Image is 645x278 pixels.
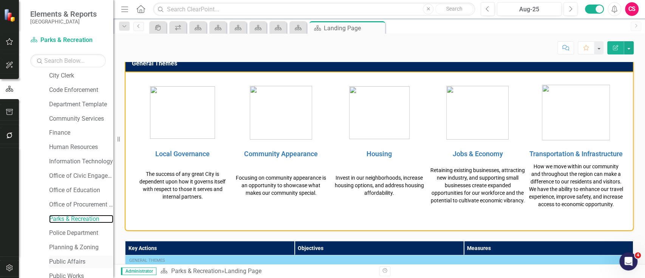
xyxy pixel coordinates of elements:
iframe: Intercom live chat [619,252,637,270]
a: Parks & Recreation [49,215,113,224]
a: Human Resources [49,143,113,152]
a: City Clerk [49,71,113,80]
a: Local Governance [155,150,210,158]
div: Landing Page [224,267,261,275]
input: Search ClearPoint... [153,3,475,16]
a: Planning & Zoning [49,243,113,252]
a: Parks & Recreation [171,267,221,275]
div: General Themes [129,258,629,264]
span: Invest in our neighborhoods, increase housing options, and address housing affordability. [335,175,424,196]
input: Search Below... [30,54,106,67]
button: Aug-25 [497,2,561,16]
span: Search [446,6,462,12]
a: Office of Education [49,186,113,195]
span: Administrator [121,267,156,275]
span: How we move within our community and throughout the region can make a difference to our residents... [529,163,623,207]
a: Department Template [49,100,113,109]
div: » [160,267,373,276]
a: Code Enforcement [49,86,113,95]
span: Elements & Reports [30,9,97,19]
span: Retaining existing businesses, attracting new industry, and supporting small businesses create ex... [430,167,525,203]
td: Double-Click to Edit [125,255,633,278]
a: Police Department [49,229,113,238]
a: Public Affairs [49,258,113,266]
a: Office of Procurement Management [49,200,113,209]
a: Housing [367,150,392,158]
button: CS [625,2,639,16]
button: Search [435,4,473,14]
a: Office of Civic Engagement [49,172,113,180]
h3: General Themes [132,60,629,67]
a: Community Services [49,115,113,123]
div: Aug-25 [500,5,559,14]
span: The success of any great City is dependent upon how it governs itself with respect to those it se... [139,171,226,200]
small: [GEOGRAPHIC_DATA] [30,19,97,25]
img: ClearPoint Strategy [4,9,17,22]
a: Transportation & Infrastructure [529,150,623,158]
a: Community Appearance [244,150,318,158]
a: Information Technology [49,157,113,166]
span: Focusing on community appearance is an opportunity to showcase what makes our community special. [236,175,326,196]
div: Landing Page [324,23,383,33]
span: 4 [635,252,641,258]
a: Jobs & Economy [452,150,503,158]
a: Finance [49,129,113,137]
a: Parks & Recreation [30,36,106,45]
